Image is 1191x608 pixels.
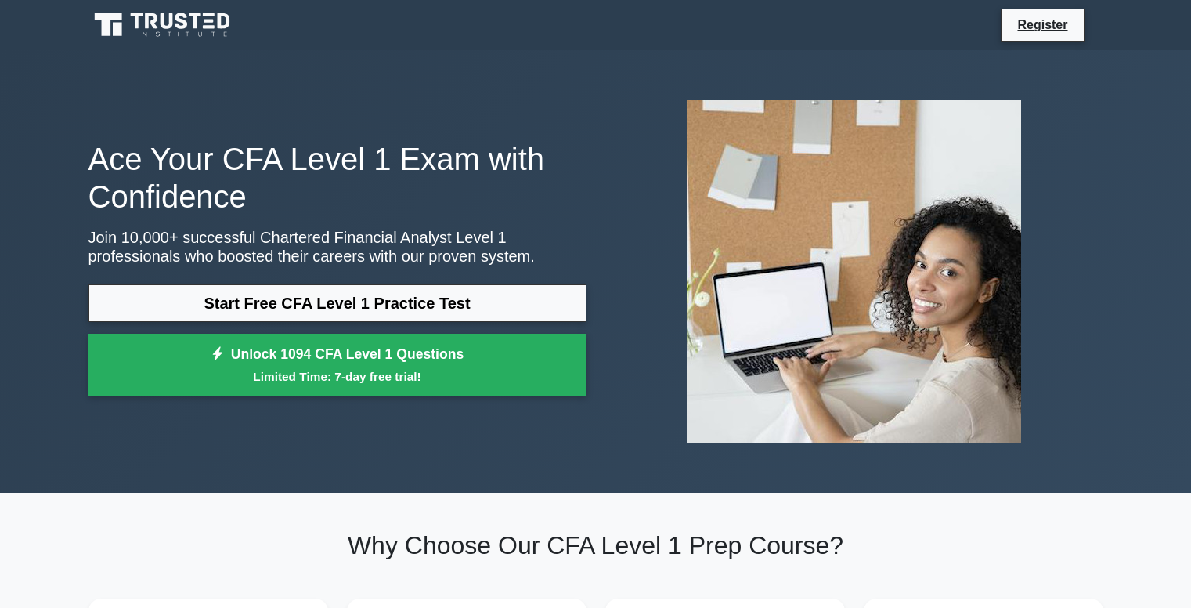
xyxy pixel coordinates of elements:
small: Limited Time: 7-day free trial! [108,367,567,385]
p: Join 10,000+ successful Chartered Financial Analyst Level 1 professionals who boosted their caree... [88,228,586,266]
a: Start Free CFA Level 1 Practice Test [88,284,586,322]
a: Unlock 1094 CFA Level 1 QuestionsLimited Time: 7-day free trial! [88,334,586,396]
h1: Ace Your CFA Level 1 Exam with Confidence [88,140,586,215]
a: Register [1008,15,1077,34]
h2: Why Choose Our CFA Level 1 Prep Course? [88,530,1103,560]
